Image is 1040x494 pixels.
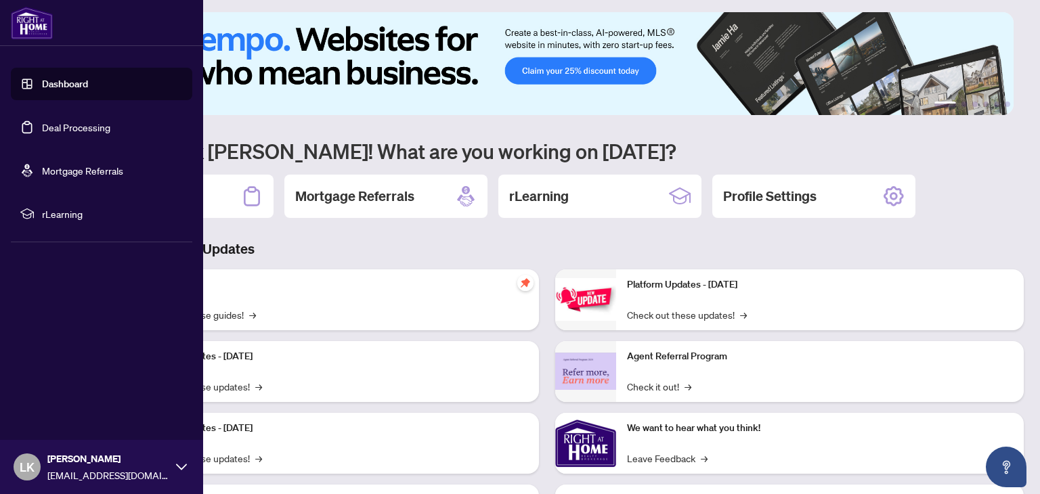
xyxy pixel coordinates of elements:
[142,277,528,292] p: Self-Help
[723,187,817,206] h2: Profile Settings
[255,379,262,394] span: →
[627,379,691,394] a: Check it out!→
[986,447,1026,487] button: Open asap
[627,277,1013,292] p: Platform Updates - [DATE]
[517,275,534,291] span: pushpin
[740,307,747,322] span: →
[983,102,989,107] button: 4
[70,138,1024,164] h1: Welcome back [PERSON_NAME]! What are you working on [DATE]?
[20,457,35,476] span: LK
[47,451,169,466] span: [PERSON_NAME]
[627,421,1013,436] p: We want to hear what you think!
[555,353,616,390] img: Agent Referral Program
[961,102,967,107] button: 2
[1005,102,1010,107] button: 6
[295,187,414,206] h2: Mortgage Referrals
[70,240,1024,259] h3: Brokerage & Industry Updates
[70,12,1014,115] img: Slide 0
[255,451,262,466] span: →
[972,102,978,107] button: 3
[47,468,169,482] span: [EMAIL_ADDRESS][DOMAIN_NAME]
[509,187,569,206] h2: rLearning
[11,7,53,39] img: logo
[249,307,256,322] span: →
[42,164,123,177] a: Mortgage Referrals
[627,451,708,466] a: Leave Feedback→
[142,421,528,436] p: Platform Updates - [DATE]
[627,349,1013,364] p: Agent Referral Program
[627,307,747,322] a: Check out these updates!→
[994,102,999,107] button: 5
[701,451,708,466] span: →
[142,349,528,364] p: Platform Updates - [DATE]
[555,413,616,474] img: We want to hear what you think!
[42,121,110,133] a: Deal Processing
[42,78,88,90] a: Dashboard
[555,278,616,321] img: Platform Updates - June 23, 2025
[685,379,691,394] span: →
[934,102,956,107] button: 1
[42,206,183,221] span: rLearning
